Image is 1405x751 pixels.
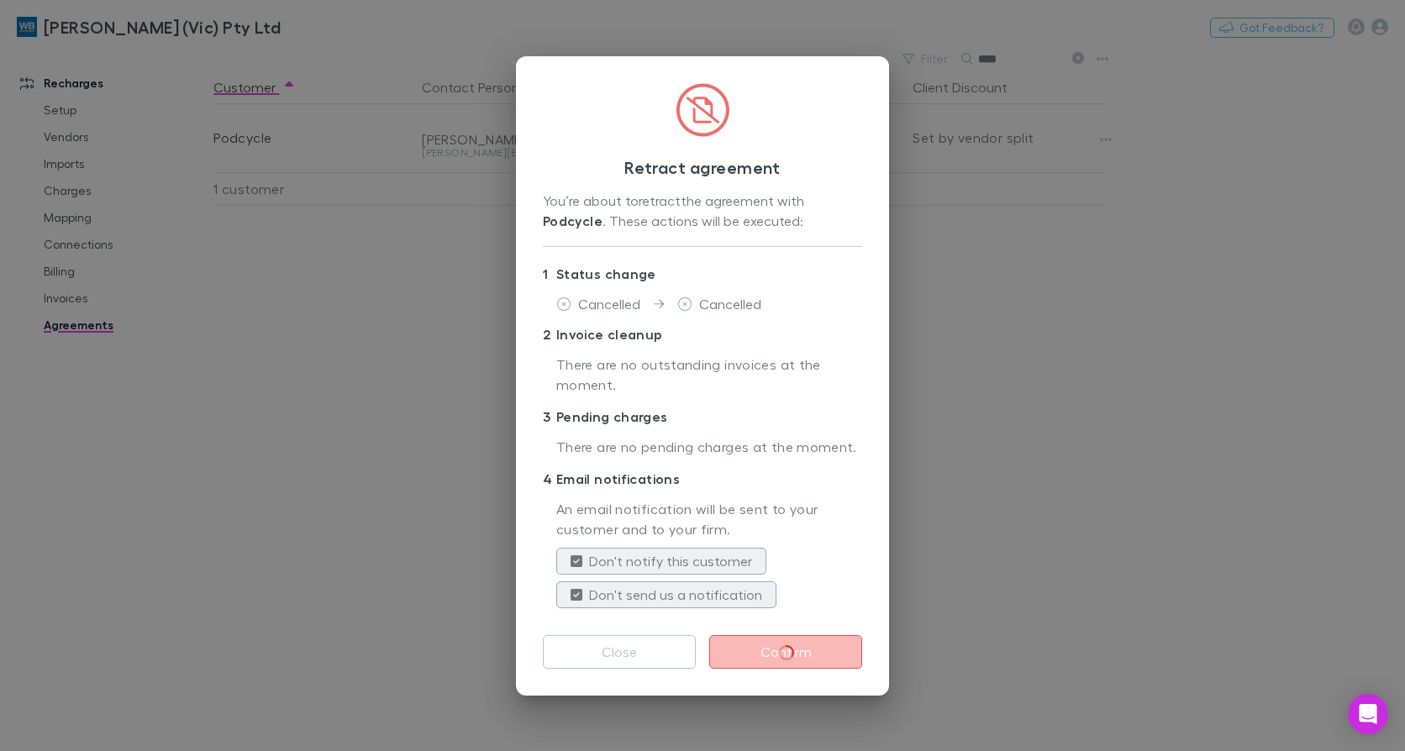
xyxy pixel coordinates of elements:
[543,321,862,348] p: Invoice cleanup
[556,581,776,608] button: Don't send us a notification
[676,83,729,137] img: CircledFileSlash.svg
[543,157,862,177] h3: Retract agreement
[543,403,862,430] p: Pending charges
[578,296,640,312] span: Cancelled
[699,296,761,312] span: Cancelled
[543,191,862,233] div: You’re about to retract the agreement with . These actions will be executed:
[1348,694,1388,734] div: Open Intercom Messenger
[709,635,862,669] button: Confirm
[543,469,556,489] div: 4
[543,324,556,344] div: 2
[589,551,752,571] label: Don't notify this customer
[543,407,556,427] div: 3
[556,548,766,575] button: Don't notify this customer
[589,585,762,605] label: Don't send us a notification
[556,437,862,459] p: There are no pending charges at the moment.
[543,260,862,287] p: Status change
[543,213,603,229] strong: Podcycle
[543,465,862,492] p: Email notifications
[543,635,696,669] button: Close
[556,499,862,541] p: An email notification will be sent to your customer and to your firm.
[556,354,862,397] p: There are no outstanding invoices at the moment.
[543,264,556,284] div: 1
